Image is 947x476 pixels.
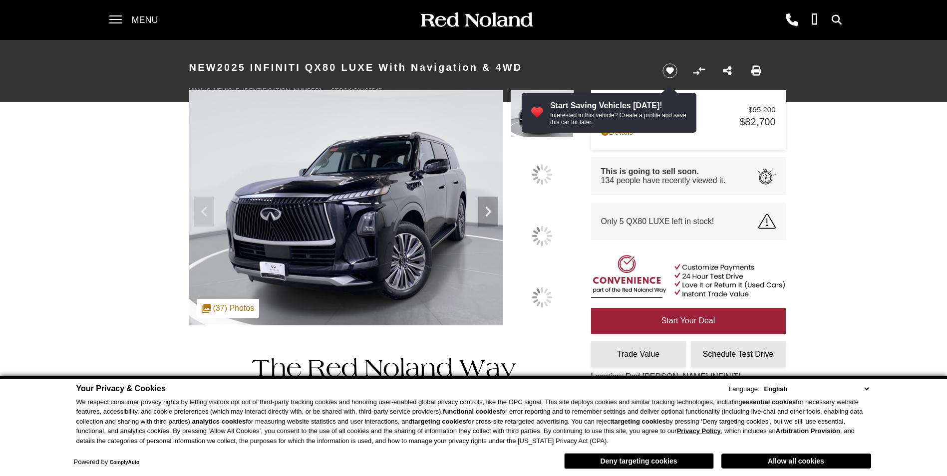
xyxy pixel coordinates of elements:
[601,105,749,114] span: MSRP
[751,65,761,77] a: Print this New 2025 INFINITI QX80 LUXE With Navigation & 4WD
[659,63,681,79] button: Save vehicle
[331,87,353,94] span: Stock:
[601,176,726,185] span: 134 people have recently viewed it.
[739,116,775,128] span: $82,700
[76,384,166,393] span: Your Privacy & Cookies
[601,105,776,114] a: MSRP $95,200
[201,87,321,94] span: [US_VEHICLE_IDENTIFICATION_NUMBER]
[748,105,775,114] span: $95,200
[612,418,666,425] strong: targeting cookies
[691,63,706,78] button: Compare vehicle
[74,459,140,466] div: Powered by
[661,316,715,325] span: Start Your Deal
[76,397,871,446] p: We respect consumer privacy rights by letting visitors opt out of third-party tracking cookies an...
[601,117,740,127] span: Red [PERSON_NAME]
[721,454,871,469] button: Allow all cookies
[762,384,871,394] select: Language Select
[729,386,759,392] div: Language:
[189,90,503,325] img: New 2025 Black INFINITI LUXE image 1
[189,62,217,73] strong: New
[353,87,381,94] span: QX405547
[601,128,776,137] a: Details
[601,116,776,128] a: Red [PERSON_NAME] $82,700
[601,167,726,176] span: This is going to sell soon.
[691,341,786,367] a: Schedule Test Drive
[419,11,534,29] img: Red Noland Auto Group
[723,65,732,77] a: Share this New 2025 INFINITI QX80 LUXE With Navigation & 4WD
[591,341,686,367] a: Trade Value
[564,453,714,469] button: Deny targeting cookies
[591,372,741,407] div: Location: Red [PERSON_NAME] INFINITI [STREET_ADDRESS][US_STATE]
[412,418,466,425] strong: targeting cookies
[703,350,774,358] span: Schedule Test Drive
[601,217,714,226] span: Only 5 QX80 LUXE left in stock!
[478,197,498,227] div: Next
[189,87,201,94] span: VIN:
[192,418,246,425] strong: analytics cookies
[742,398,796,406] strong: essential cookies
[110,460,139,465] a: ComplyAuto
[617,350,659,358] span: Trade Value
[677,427,721,435] a: Privacy Policy
[591,308,786,334] a: Start Your Deal
[776,427,840,435] strong: Arbitration Provision
[189,47,646,87] h1: 2025 INFINITI QX80 LUXE With Navigation & 4WD
[511,90,574,137] img: New 2025 Black INFINITI LUXE image 1
[197,299,260,318] div: (37) Photos
[443,408,500,415] strong: functional cookies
